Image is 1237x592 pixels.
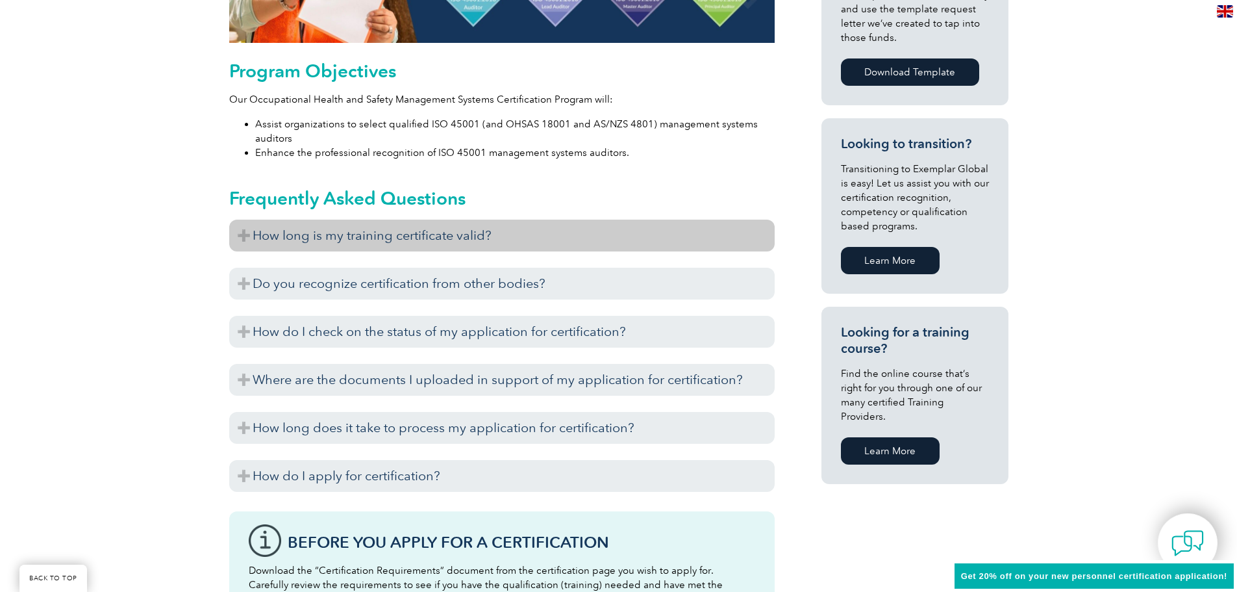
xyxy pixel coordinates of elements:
[229,60,775,81] h2: Program Objectives
[961,571,1227,581] span: Get 20% off on your new personnel certification application!
[229,316,775,348] h3: How do I check on the status of my application for certification?
[841,136,989,152] h3: Looking to transition?
[229,188,775,209] h2: Frequently Asked Questions
[841,162,989,233] p: Transitioning to Exemplar Global is easy! Let us assist you with our certification recognition, c...
[841,58,979,86] a: Download Template
[1217,5,1233,18] img: en
[255,146,775,160] li: Enhance the professional recognition of ISO 45001 management systems auditors.
[255,117,775,146] li: Assist organizations to select qualified ISO 45001 (and OHSAS 18001 and AS/NZS 4801) management s...
[1171,527,1204,560] img: contact-chat.png
[229,364,775,396] h3: Where are the documents I uploaded in support of my application for certification?
[229,92,775,107] p: Our Occupational Health and Safety Management Systems Certification Program will:
[841,247,940,274] a: Learn More
[229,268,775,300] h3: Do you recognize certification from other bodies?
[841,437,940,465] a: Learn More
[841,367,989,424] p: Find the online course that’s right for you through one of our many certified Training Providers.
[841,324,989,357] h3: Looking for a training course?
[288,534,755,550] h3: Before You Apply For a Certification
[229,220,775,251] h3: How long is my training certificate valid?
[19,565,87,592] a: BACK TO TOP
[229,412,775,444] h3: How long does it take to process my application for certification?
[229,460,775,492] h3: How do I apply for certification?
